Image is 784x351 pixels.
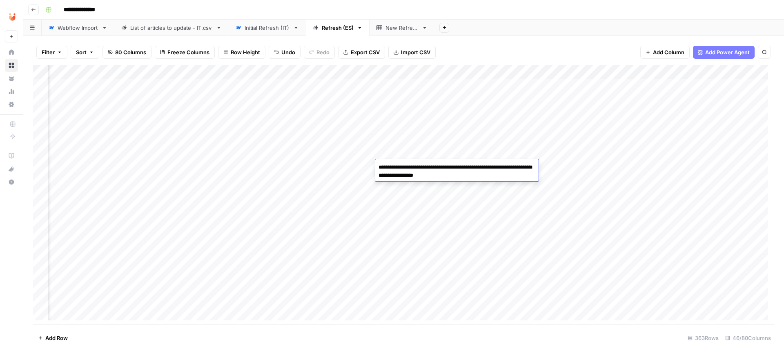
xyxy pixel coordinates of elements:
[5,163,18,175] div: What's new?
[5,98,18,111] a: Settings
[5,59,18,72] a: Browse
[338,46,385,59] button: Export CSV
[218,46,265,59] button: Row Height
[722,331,774,344] div: 46/80 Columns
[229,20,306,36] a: Initial Refresh (IT)
[306,20,370,36] a: Refresh (ES)
[5,46,18,59] a: Home
[5,149,18,162] a: AirOps Academy
[42,48,55,56] span: Filter
[33,331,73,344] button: Add Row
[71,46,99,59] button: Sort
[351,48,380,56] span: Export CSV
[385,24,419,32] div: New Refresh
[42,20,114,36] a: Webflow Import
[322,24,354,32] div: Refresh (ES)
[76,48,87,56] span: Sort
[684,331,722,344] div: 363 Rows
[36,46,67,59] button: Filter
[269,46,301,59] button: Undo
[58,24,98,32] div: Webflow Import
[281,48,295,56] span: Undo
[155,46,215,59] button: Freeze Columns
[388,46,436,59] button: Import CSV
[5,7,18,27] button: Workspace: Unobravo
[653,48,684,56] span: Add Column
[5,72,18,85] a: Your Data
[5,162,18,175] button: What's new?
[167,48,209,56] span: Freeze Columns
[45,334,68,342] span: Add Row
[5,85,18,98] a: Usage
[102,46,151,59] button: 80 Columns
[245,24,290,32] div: Initial Refresh (IT)
[316,48,330,56] span: Redo
[370,20,434,36] a: New Refresh
[640,46,690,59] button: Add Column
[114,20,229,36] a: List of articles to update - IT.csv
[231,48,260,56] span: Row Height
[401,48,430,56] span: Import CSV
[693,46,755,59] button: Add Power Agent
[5,9,20,24] img: Unobravo Logo
[705,48,750,56] span: Add Power Agent
[304,46,335,59] button: Redo
[5,175,18,189] button: Help + Support
[130,24,213,32] div: List of articles to update - IT.csv
[115,48,146,56] span: 80 Columns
